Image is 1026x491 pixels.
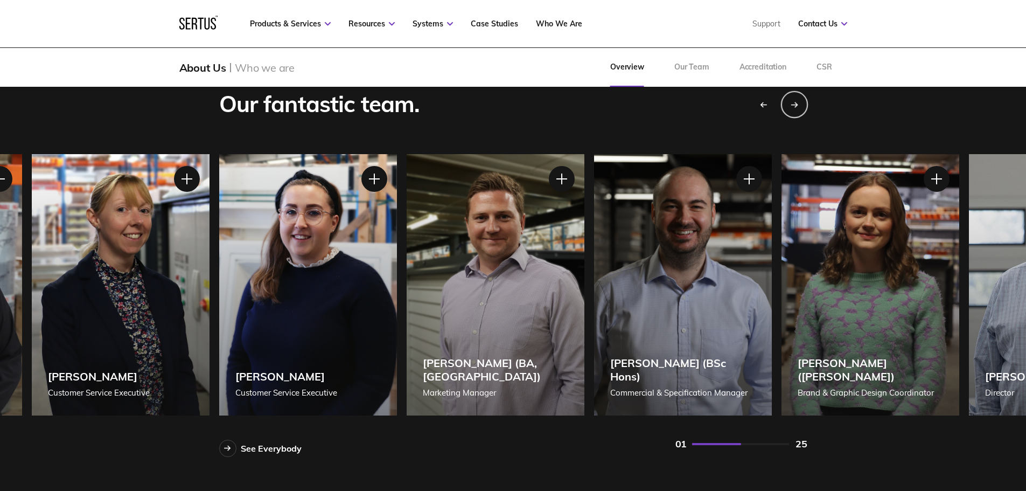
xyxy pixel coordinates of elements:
[798,356,943,383] div: [PERSON_NAME] ([PERSON_NAME])
[48,386,150,399] div: Customer Service Executive
[610,386,756,399] div: Commercial & Specification Manager
[235,370,337,383] div: [PERSON_NAME]
[610,356,756,383] div: [PERSON_NAME] (BSc Hons)
[250,19,331,29] a: Products & Services
[536,19,582,29] a: Who We Are
[675,438,687,450] div: 01
[780,91,807,117] div: Next slide
[832,366,1026,491] iframe: Chat Widget
[795,438,807,450] div: 25
[241,443,302,454] div: See Everybody
[179,61,226,74] div: About Us
[235,386,337,399] div: Customer Service Executive
[423,356,568,383] div: [PERSON_NAME] (BA, [GEOGRAPHIC_DATA])
[219,440,302,457] a: See Everybody
[798,386,943,399] div: Brand & Graphic Design Coordinator
[348,19,395,29] a: Resources
[413,19,453,29] a: Systems
[750,92,776,117] div: Previous slide
[423,386,568,399] div: Marketing Manager
[48,370,150,383] div: [PERSON_NAME]
[724,48,801,87] a: Accreditation
[752,19,780,29] a: Support
[798,19,847,29] a: Contact Us
[219,90,420,119] div: Our fantastic team.
[471,19,518,29] a: Case Studies
[801,48,847,87] a: CSR
[235,61,295,74] div: Who we are
[659,48,724,87] a: Our Team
